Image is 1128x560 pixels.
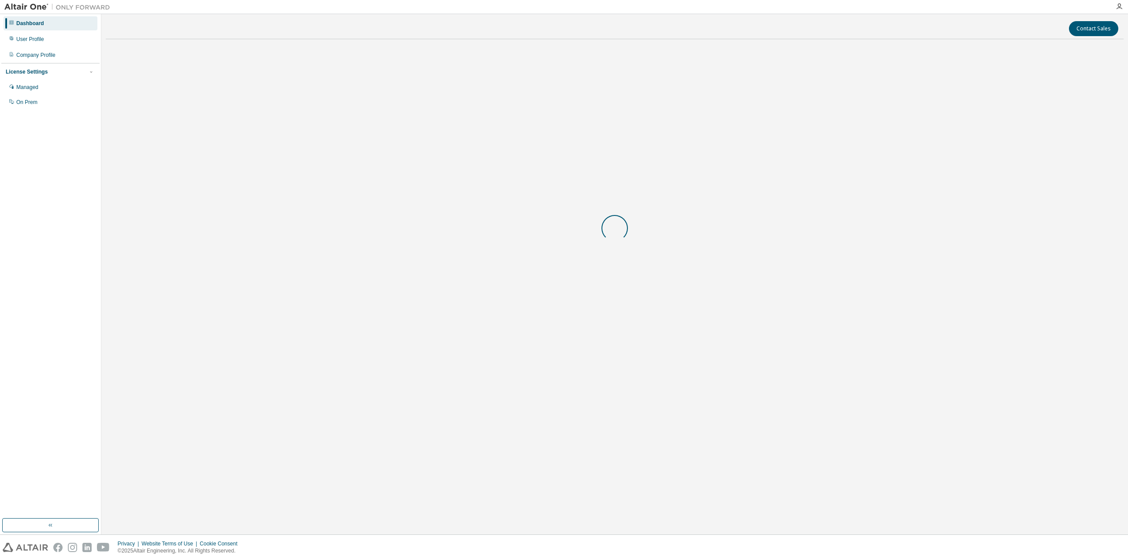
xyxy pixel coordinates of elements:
div: User Profile [16,36,44,43]
div: Privacy [118,540,141,547]
img: facebook.svg [53,543,63,552]
img: altair_logo.svg [3,543,48,552]
img: Altair One [4,3,115,11]
div: Cookie Consent [200,540,242,547]
div: License Settings [6,68,48,75]
div: On Prem [16,99,37,106]
div: Dashboard [16,20,44,27]
p: © 2025 Altair Engineering, Inc. All Rights Reserved. [118,547,243,555]
button: Contact Sales [1069,21,1118,36]
img: youtube.svg [97,543,110,552]
img: linkedin.svg [82,543,92,552]
div: Company Profile [16,52,56,59]
div: Website Terms of Use [141,540,200,547]
div: Managed [16,84,38,91]
img: instagram.svg [68,543,77,552]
